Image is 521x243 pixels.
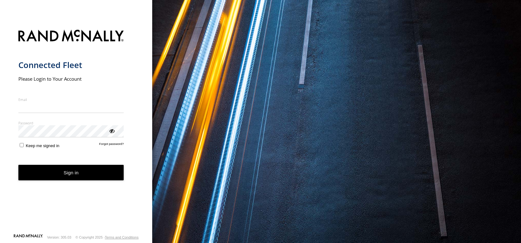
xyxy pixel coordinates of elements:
[18,60,124,70] h1: Connected Fleet
[99,142,124,148] a: Forgot password?
[18,76,124,82] h2: Please Login to Your Account
[18,97,124,102] label: Email
[18,165,124,180] button: Sign in
[26,143,59,148] span: Keep me signed in
[105,235,139,239] a: Terms and Conditions
[18,28,124,45] img: Rand McNally
[18,26,134,234] form: main
[20,143,24,147] input: Keep me signed in
[75,235,139,239] div: © Copyright 2025 -
[108,128,115,134] div: ViewPassword
[18,121,124,125] label: Password
[47,235,71,239] div: Version: 305.03
[14,234,43,240] a: Visit our Website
